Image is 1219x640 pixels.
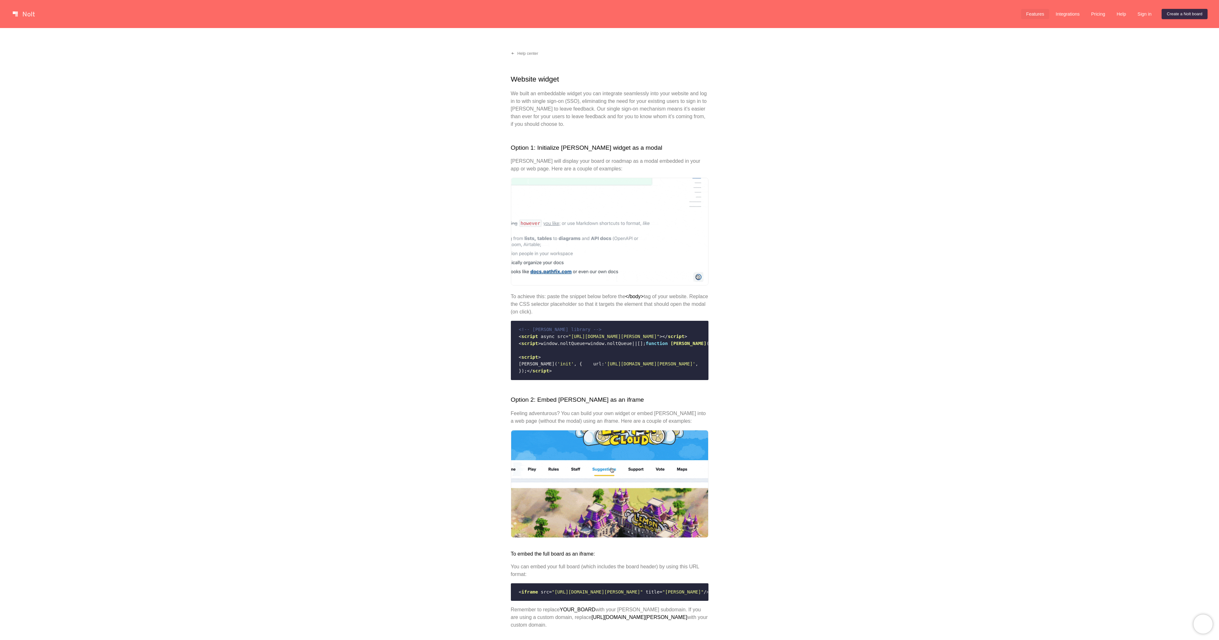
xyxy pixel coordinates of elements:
[1162,9,1208,19] a: Create a Nolt board
[511,157,708,173] p: [PERSON_NAME] will display your board or roadmap as a modal embedded in your app or web page. Her...
[521,334,538,339] span: script
[1194,615,1213,634] iframe: Chatra live chat
[538,341,541,346] span: >
[604,341,646,346] span: .noltQueue||[];
[541,341,557,346] span: window
[560,607,595,612] strong: YOUR_BOARD
[1132,9,1157,19] a: Sign in
[511,90,708,128] p: We built an embeddable widget you can integrate seamlessly into your website and log in to with s...
[695,361,698,366] span: ,
[519,341,522,346] span: <
[1112,9,1131,19] a: Help
[541,334,555,339] span: async
[521,589,538,594] span: iframe
[511,410,708,425] p: Feeling adventurous? You can build your own widget or embed [PERSON_NAME] into a web page (withou...
[659,334,662,339] span: >
[591,615,687,620] strong: [URL][DOMAIN_NAME][PERSON_NAME]
[1021,9,1049,19] a: Features
[625,294,644,299] strong: </body>
[511,74,708,85] h1: Website widget
[511,606,708,629] p: Remember to replace with your [PERSON_NAME] subdomain. If you are using a custom domain, replace ...
[519,589,522,594] span: <
[659,589,662,594] span: =
[557,361,574,366] span: 'init'
[574,361,582,366] span: , {
[519,361,557,366] span: [PERSON_NAME](
[519,334,522,339] span: <
[549,589,552,594] span: =
[511,395,708,405] h2: Option 2: Embed [PERSON_NAME] as an iframe
[707,341,709,346] span: (
[588,341,604,346] span: window
[704,589,709,594] span: />
[668,334,684,339] span: script
[671,341,707,346] span: [PERSON_NAME]
[552,589,643,594] span: "[URL][DOMAIN_NAME][PERSON_NAME]"
[519,355,522,360] span: <
[533,368,549,373] span: script
[511,563,708,578] p: You can embed your full board (which includes the board header) by using this URL format:
[662,334,668,339] span: </
[601,361,604,366] span: :
[593,361,601,366] span: url
[511,550,708,558] h3: To embed the full board as an iframe:
[506,48,543,59] a: Help center
[646,589,659,594] span: title
[521,355,538,360] span: script
[511,293,708,316] p: To achieve this: paste the snippet below before the tag of your website. Replace the CSS selector...
[1086,9,1110,19] a: Pricing
[1050,9,1085,19] a: Integrations
[557,341,588,346] span: .noltQueue=
[662,589,704,594] span: "[PERSON_NAME]"
[511,143,708,153] h2: Option 1: Initialize [PERSON_NAME] widget as a modal
[511,178,708,285] img: Modal examples
[684,334,687,339] span: >
[519,327,602,332] span: <!-- [PERSON_NAME] library -->
[511,430,708,538] img: Embed examples
[549,368,552,373] span: >
[557,334,566,339] span: src
[566,334,569,339] span: =
[541,589,549,594] span: src
[519,368,527,373] span: });
[538,355,541,360] span: >
[569,334,660,339] span: "[URL][DOMAIN_NAME][PERSON_NAME]"
[646,341,668,346] span: function
[604,361,695,366] span: '[URL][DOMAIN_NAME][PERSON_NAME]'
[527,368,533,373] span: </
[521,341,538,346] span: script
